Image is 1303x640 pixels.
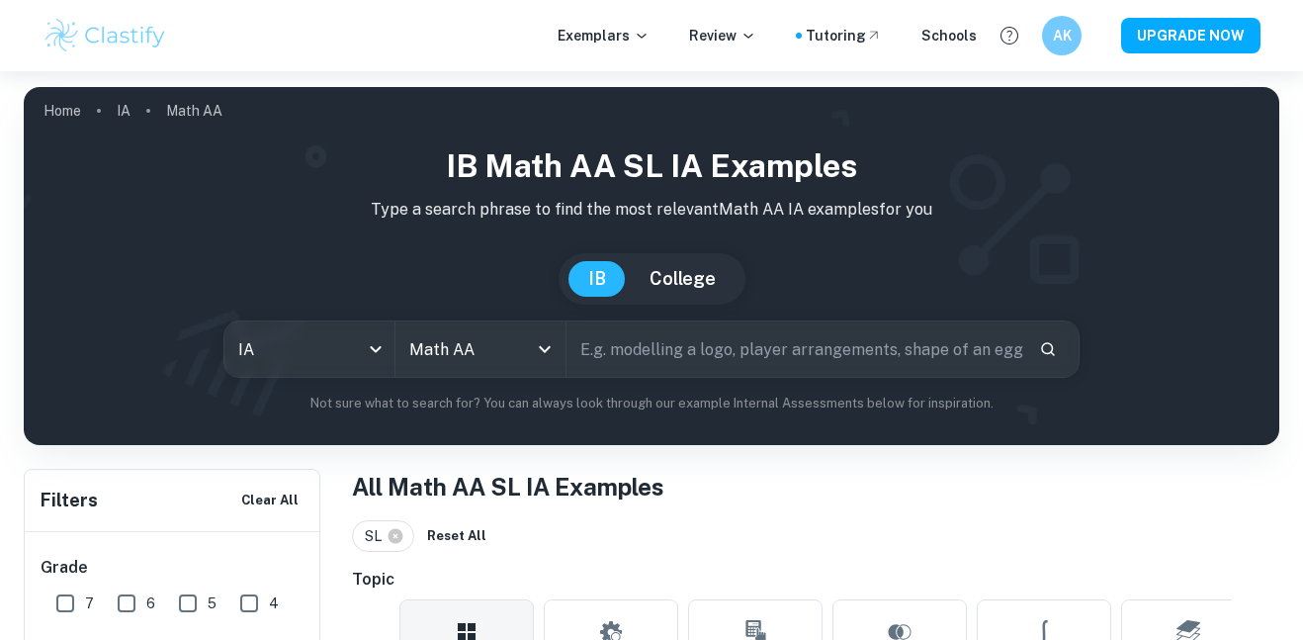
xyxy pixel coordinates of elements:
[208,593,217,614] span: 5
[40,142,1263,190] h1: IB Math AA SL IA examples
[1031,332,1065,366] button: Search
[40,198,1263,222] p: Type a search phrase to find the most relevant Math AA IA examples for you
[558,25,650,46] p: Exemplars
[689,25,756,46] p: Review
[166,100,222,122] p: Math AA
[352,520,414,552] div: SL
[806,25,882,46] a: Tutoring
[41,556,305,580] h6: Grade
[422,521,491,551] button: Reset All
[236,486,304,515] button: Clear All
[43,16,168,55] img: Clastify logo
[43,97,81,125] a: Home
[352,469,1279,504] h1: All Math AA SL IA Examples
[352,568,1279,592] h6: Topic
[224,321,394,377] div: IA
[146,593,155,614] span: 6
[85,593,94,614] span: 7
[531,335,559,363] button: Open
[365,525,391,547] span: SL
[1051,25,1074,46] h6: AK
[1121,18,1260,53] button: UPGRADE NOW
[24,87,1279,445] img: profile cover
[993,19,1026,52] button: Help and Feedback
[1042,16,1082,55] button: AK
[921,25,977,46] a: Schools
[568,261,626,297] button: IB
[269,593,279,614] span: 4
[630,261,736,297] button: College
[566,321,1024,377] input: E.g. modelling a logo, player arrangements, shape of an egg...
[117,97,130,125] a: IA
[40,394,1263,413] p: Not sure what to search for? You can always look through our example Internal Assessments below f...
[41,487,98,514] h6: Filters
